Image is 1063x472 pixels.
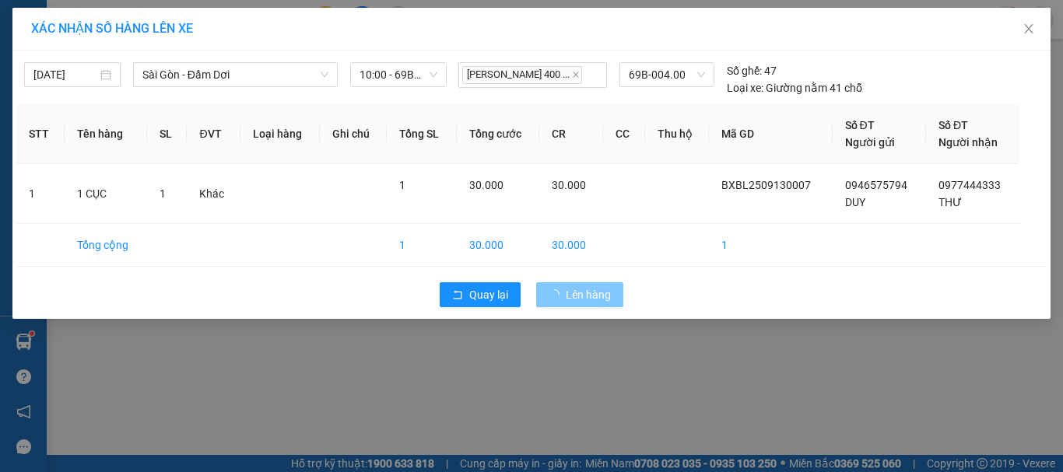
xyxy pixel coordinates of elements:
span: Số ĐT [938,119,968,131]
th: Loại hàng [240,104,320,164]
span: Loại xe: [727,79,763,96]
span: close [1023,23,1035,35]
div: Giường nằm 41 chỗ [727,79,862,96]
span: Lên hàng [566,286,611,303]
button: Lên hàng [536,282,623,307]
td: 1 CỤC [65,164,146,224]
span: rollback [452,289,463,302]
span: loading [549,289,566,300]
span: 1 [399,179,405,191]
th: Ghi chú [320,104,387,164]
span: close [572,71,580,79]
span: Số ghế: [727,62,762,79]
span: Số ĐT [845,119,875,131]
span: 69B-004.00 [629,63,705,86]
th: CC [603,104,645,164]
span: Người gửi [845,136,895,149]
th: Tên hàng [65,104,146,164]
span: BXBL2509130007 [721,179,811,191]
span: Người nhận [938,136,998,149]
th: STT [16,104,65,164]
th: ĐVT [187,104,240,164]
span: down [320,70,329,79]
button: rollbackQuay lại [440,282,521,307]
th: SL [147,104,188,164]
td: Khác [187,164,240,224]
td: Tổng cộng [65,224,146,267]
span: 0977444333 [938,179,1001,191]
th: Mã GD [709,104,832,164]
button: Close [1007,8,1051,51]
td: 1 [16,164,65,224]
span: 30.000 [552,179,586,191]
span: Sài Gòn - Đầm Dơi [142,63,328,86]
th: Tổng SL [387,104,456,164]
span: Quay lại [469,286,508,303]
span: 1 [160,187,166,200]
span: 30.000 [469,179,503,191]
span: 0946575794 [845,179,907,191]
span: 10:00 - 69B-004.00 [360,63,437,86]
th: Tổng cước [457,104,539,164]
td: 1 [387,224,456,267]
th: Thu hộ [645,104,710,164]
span: XÁC NHẬN SỐ HÀNG LÊN XE [31,21,193,36]
input: 13/09/2025 [33,66,97,83]
td: 30.000 [539,224,603,267]
th: CR [539,104,603,164]
td: 30.000 [457,224,539,267]
div: 47 [727,62,777,79]
span: DUY [845,196,865,208]
span: THƯ [938,196,962,208]
td: 1 [709,224,832,267]
span: [PERSON_NAME] 400 ... [462,66,582,84]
